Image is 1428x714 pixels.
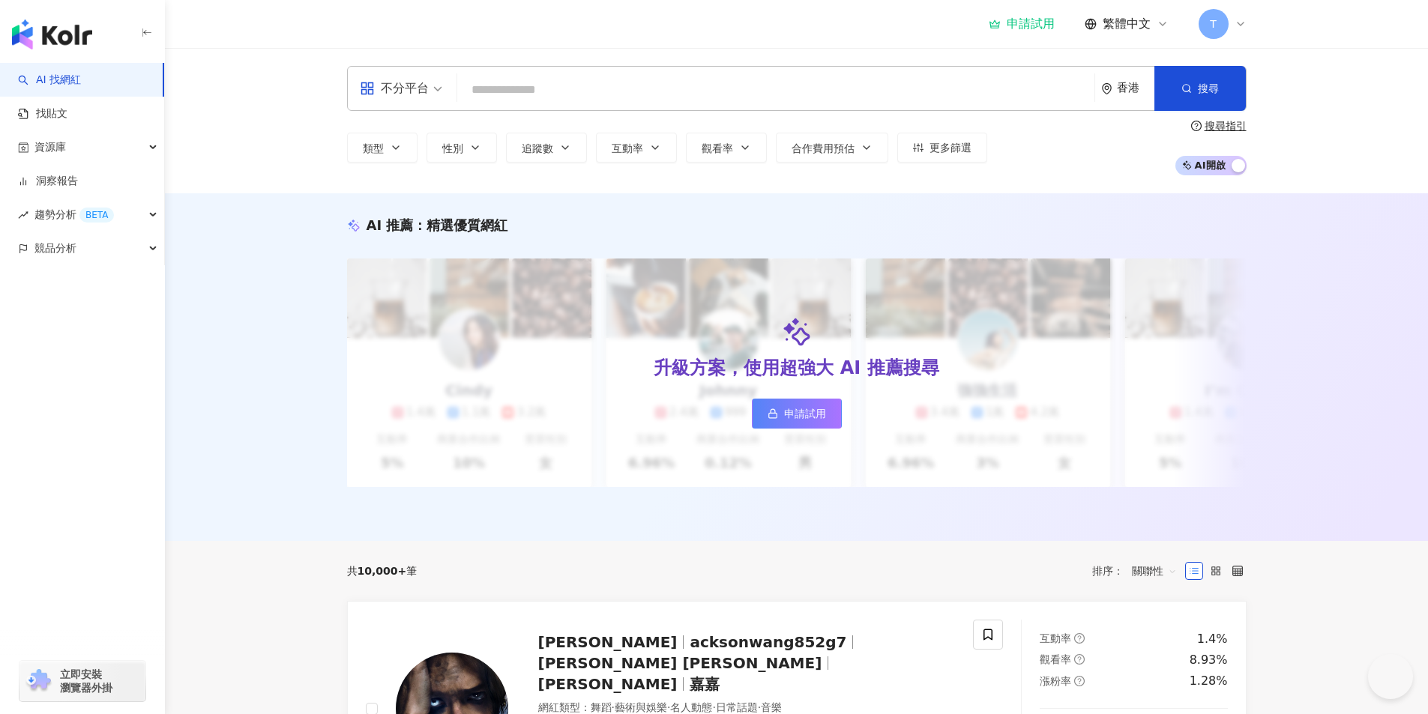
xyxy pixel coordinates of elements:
span: 性別 [442,142,463,154]
span: · [667,701,670,713]
span: 嘉嘉 [690,675,720,693]
span: T [1210,16,1217,32]
span: 互動率 [612,142,643,154]
a: 找貼文 [18,106,67,121]
span: 繁體中文 [1103,16,1151,32]
div: 升級方案，使用超強大 AI 推薦搜尋 [654,356,939,381]
span: 名人動態 [670,701,712,713]
span: [PERSON_NAME] [PERSON_NAME] [538,654,822,672]
span: 資源庫 [34,130,66,164]
span: 10,000+ [358,565,407,577]
a: 申請試用 [752,399,842,429]
div: 排序： [1092,559,1185,583]
a: 洞察報告 [18,174,78,189]
span: 精選優質網紅 [427,217,507,233]
div: AI 推薦 ： [367,216,508,235]
span: [PERSON_NAME] [538,675,678,693]
span: 類型 [363,142,384,154]
span: 合作費用預估 [792,142,855,154]
span: question-circle [1074,676,1085,686]
span: 互動率 [1040,632,1071,644]
div: 搜尋指引 [1205,120,1247,132]
button: 追蹤數 [506,133,587,163]
span: · [712,701,715,713]
span: 搜尋 [1198,82,1219,94]
span: rise [18,210,28,220]
span: 音樂 [761,701,782,713]
div: 不分平台 [360,76,429,100]
span: · [758,701,761,713]
span: 漲粉率 [1040,675,1071,687]
div: 香港 [1117,82,1154,94]
img: logo [12,19,92,49]
span: 競品分析 [34,232,76,265]
div: BETA [79,208,114,223]
span: environment [1101,83,1112,94]
span: 觀看率 [1040,653,1071,665]
div: 8.93% [1190,652,1228,668]
span: 關聯性 [1132,559,1177,583]
button: 性別 [427,133,497,163]
button: 合作費用預估 [776,133,888,163]
span: 追蹤數 [522,142,553,154]
button: 類型 [347,133,418,163]
div: 1.28% [1190,673,1228,689]
span: 申請試用 [784,408,826,420]
span: 觀看率 [702,142,733,154]
button: 互動率 [596,133,677,163]
iframe: Help Scout Beacon - Open [1368,654,1413,699]
span: acksonwang852g7 [690,633,846,651]
button: 更多篩選 [897,133,987,163]
span: 藝術與娛樂 [615,701,667,713]
a: 申請試用 [989,16,1055,31]
span: question-circle [1074,633,1085,644]
span: [PERSON_NAME] [538,633,678,651]
span: 更多篩選 [930,142,971,154]
div: 共 筆 [347,565,418,577]
span: 舞蹈 [591,701,612,713]
span: question-circle [1191,121,1202,131]
button: 觀看率 [686,133,767,163]
span: 趨勢分析 [34,198,114,232]
span: 立即安裝 瀏覽器外掛 [60,668,112,695]
span: · [612,701,615,713]
button: 搜尋 [1154,66,1246,111]
span: 日常話題 [716,701,758,713]
a: searchAI 找網紅 [18,73,81,88]
a: chrome extension立即安裝 瀏覽器外掛 [19,661,145,701]
span: question-circle [1074,654,1085,665]
span: appstore [360,81,375,96]
div: 1.4% [1197,631,1228,647]
img: chrome extension [24,669,53,693]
